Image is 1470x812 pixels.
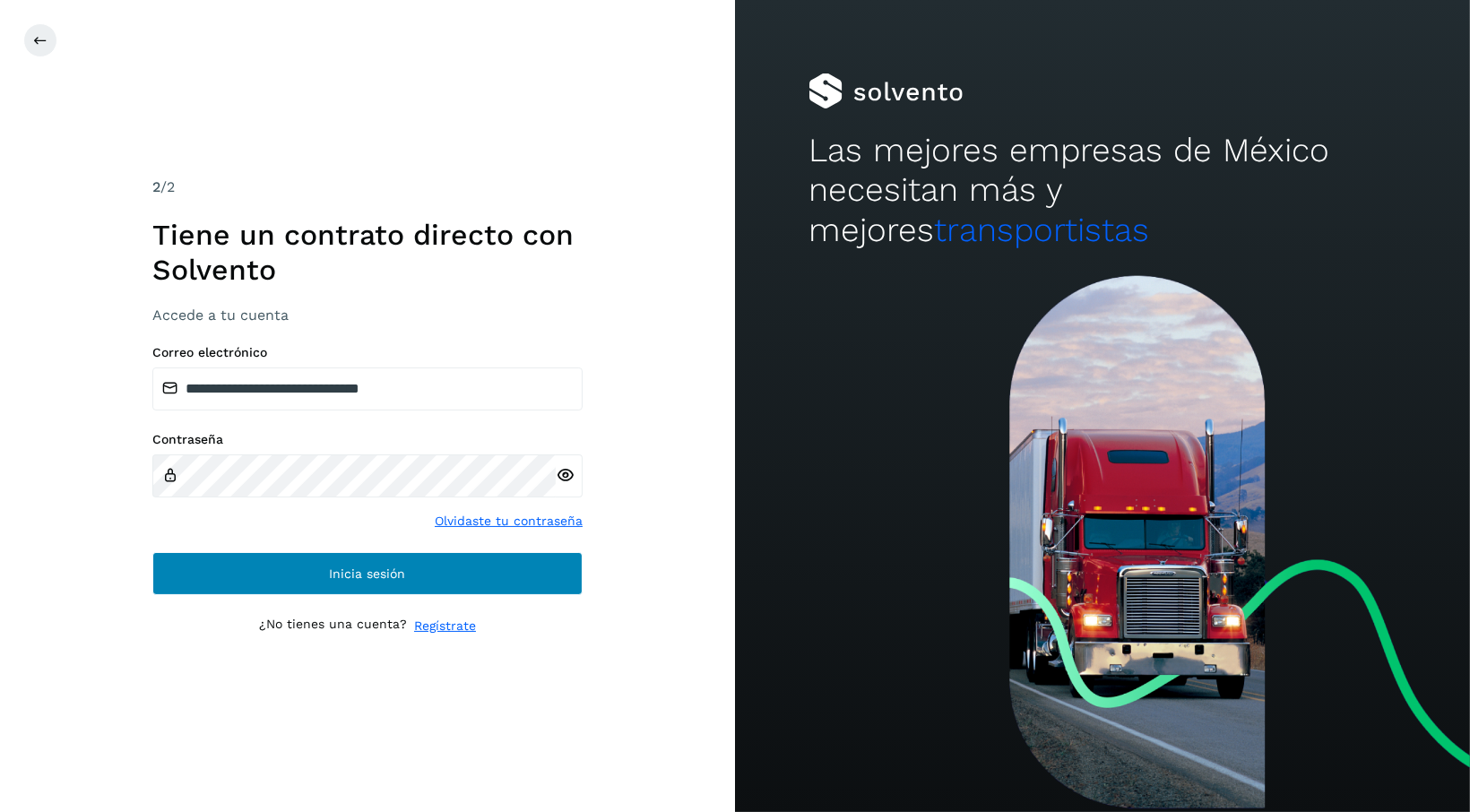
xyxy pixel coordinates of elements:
p: ¿No tienes una cuenta? [259,617,407,635]
label: Correo electrónico [152,345,583,360]
div: /2 [152,177,583,198]
a: Olvidaste tu contraseña [435,512,583,531]
h1: Tiene un contrato directo con Solvento [152,218,583,287]
label: Contraseña [152,432,583,447]
button: Inicia sesión [152,552,583,595]
h2: Las mejores empresas de México necesitan más y mejores [808,131,1396,250]
span: transportistas [934,211,1149,249]
a: Regístrate [414,617,476,635]
span: 2 [152,178,160,195]
span: Inicia sesión [330,567,406,580]
h3: Accede a tu cuenta [152,307,583,324]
